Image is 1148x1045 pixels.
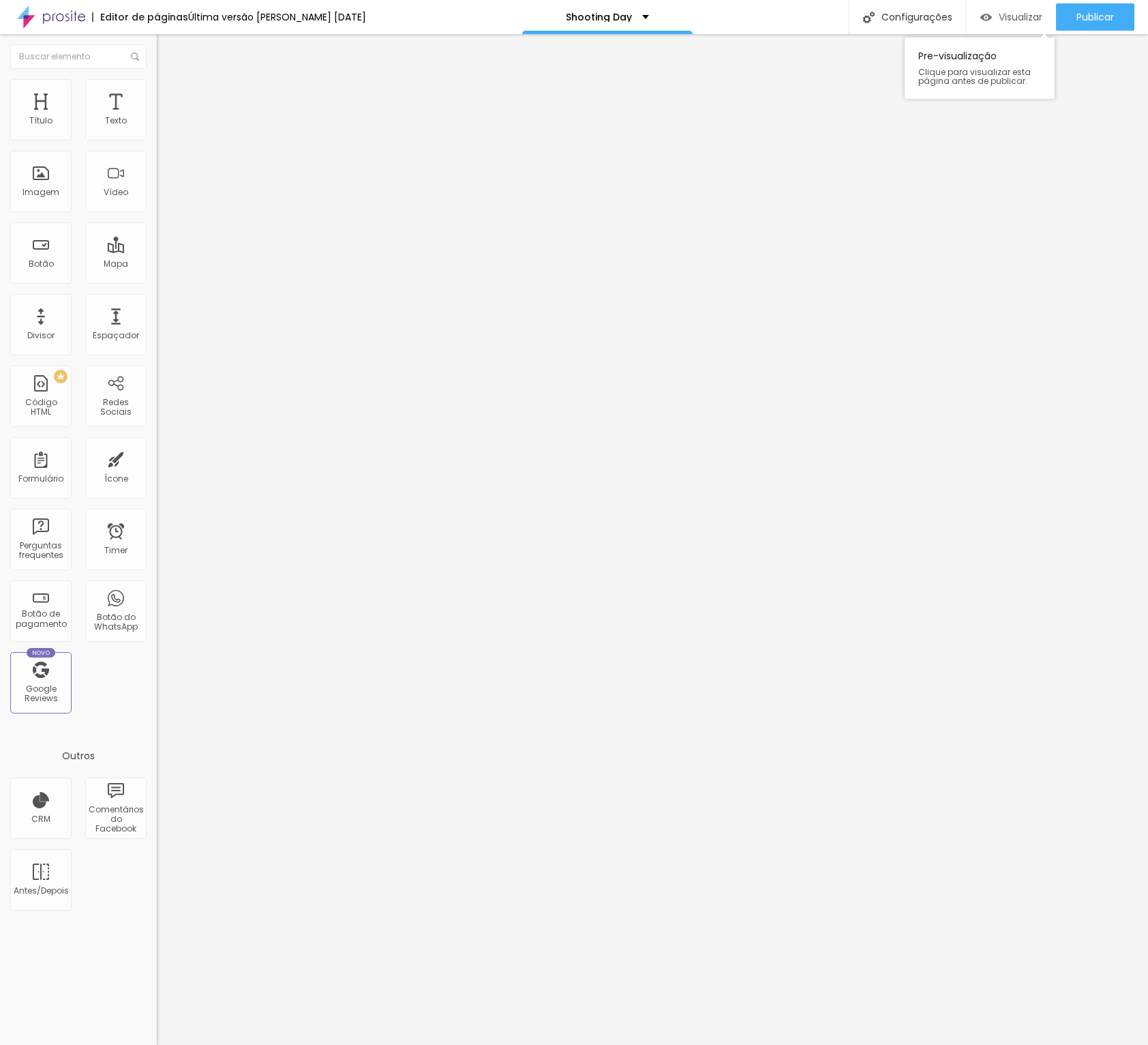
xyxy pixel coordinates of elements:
p: Shooting Day [566,12,632,22]
div: Pre-visualização [905,38,1055,99]
span: Clique para visualizar esta página antes de publicar. [918,68,1041,85]
div: CRM [31,814,50,824]
div: Botão [29,259,54,269]
div: Editor de páginas [92,12,188,22]
iframe: Editor [157,34,1148,1045]
div: Antes/Depois [14,886,67,896]
img: Icone [863,12,875,23]
div: Mapa [104,259,128,269]
span: Publicar [1076,12,1114,23]
button: Publicar [1056,3,1134,31]
div: Novo [27,648,56,658]
div: Ícone [104,474,128,484]
div: Última versão [PERSON_NAME] [DATE] [188,12,366,22]
div: Botão de pagamento [14,609,67,629]
img: Icone [131,53,139,61]
input: Buscar elemento [10,44,147,69]
div: Imagem [22,188,59,197]
span: Visualizar [999,12,1042,23]
div: Vídeo [104,188,128,197]
div: Código HTML [14,398,67,417]
div: Divisor [27,331,55,340]
div: Google Reviews [14,684,67,704]
img: view-1.svg [980,12,992,23]
div: Redes Sociais [89,398,142,417]
button: Visualizar [967,3,1056,31]
div: Formulário [18,474,63,484]
div: Timer [104,546,127,555]
div: Botão do WhatsApp [89,613,142,632]
div: Texto [105,116,127,126]
div: Título [29,116,52,126]
div: Comentários do Facebook [89,805,142,834]
div: Espaçador [93,331,139,340]
div: Perguntas frequentes [14,541,67,561]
